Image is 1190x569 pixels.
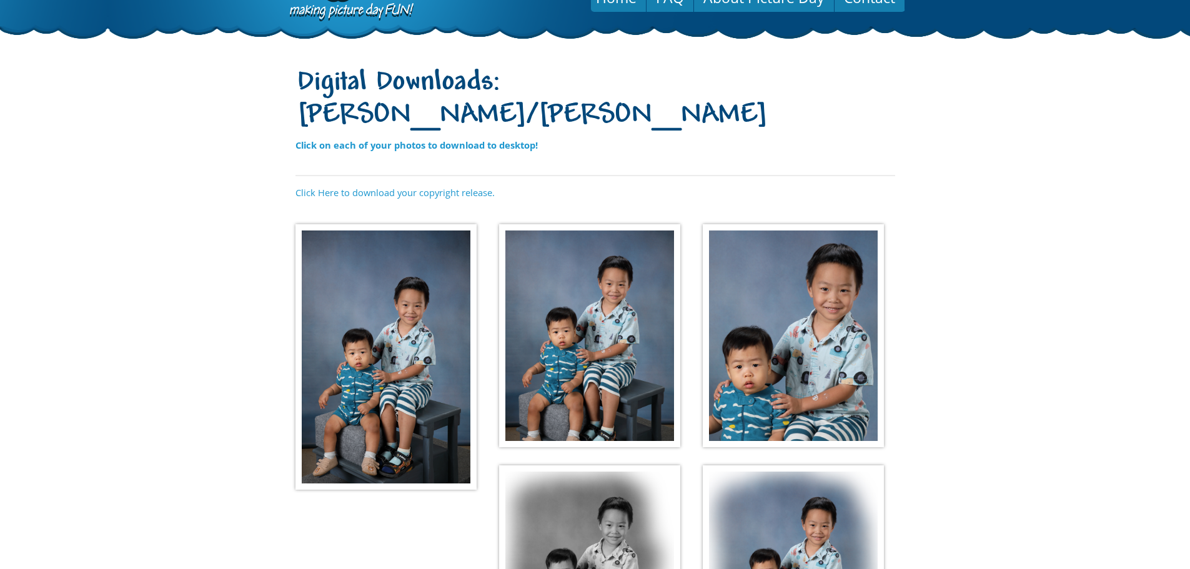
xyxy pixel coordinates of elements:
[295,67,895,133] h1: Digital Downloads: [PERSON_NAME]/[PERSON_NAME]
[703,224,884,448] img: a78cc67ac587141c26fdbd.jpg
[295,224,477,490] img: 9e6c1758c1dc9afc6871f6.jpg
[499,224,680,448] img: c64758872cec4aec369c2e.jpg
[295,139,538,151] strong: Click on each of your photos to download to desktop!
[295,186,495,199] a: Click Here to download your copyright release.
